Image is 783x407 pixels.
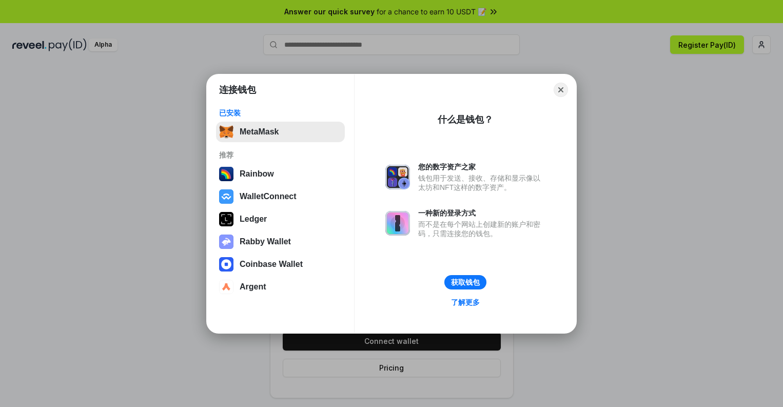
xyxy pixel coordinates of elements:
button: MetaMask [216,122,345,142]
img: svg+xml,%3Csvg%20width%3D%22120%22%20height%3D%22120%22%20viewBox%3D%220%200%20120%20120%22%20fil... [219,167,233,181]
div: 已安装 [219,108,342,118]
img: svg+xml,%3Csvg%20xmlns%3D%22http%3A%2F%2Fwww.w3.org%2F2000%2Fsvg%22%20width%3D%2228%22%20height%3... [219,212,233,226]
div: Ledger [240,215,267,224]
img: svg+xml,%3Csvg%20width%3D%2228%22%20height%3D%2228%22%20viewBox%3D%220%200%2028%2028%22%20fill%3D... [219,280,233,294]
img: svg+xml,%3Csvg%20width%3D%2228%22%20height%3D%2228%22%20viewBox%3D%220%200%2028%2028%22%20fill%3D... [219,189,233,204]
button: Rabby Wallet [216,231,345,252]
button: WalletConnect [216,186,345,207]
button: 获取钱包 [444,275,486,289]
div: MetaMask [240,127,279,137]
div: 您的数字资产之家 [418,162,545,171]
img: svg+xml,%3Csvg%20xmlns%3D%22http%3A%2F%2Fwww.w3.org%2F2000%2Fsvg%22%20fill%3D%22none%22%20viewBox... [385,165,410,189]
div: Coinbase Wallet [240,260,303,269]
div: 什么是钱包？ [438,113,493,126]
div: 钱包用于发送、接收、存储和显示像以太坊和NFT这样的数字资产。 [418,173,545,192]
div: 了解更多 [451,298,480,307]
img: svg+xml,%3Csvg%20fill%3D%22none%22%20height%3D%2233%22%20viewBox%3D%220%200%2035%2033%22%20width%... [219,125,233,139]
button: Argent [216,277,345,297]
div: WalletConnect [240,192,297,201]
div: Rabby Wallet [240,237,291,246]
div: 而不是在每个网站上创建新的账户和密码，只需连接您的钱包。 [418,220,545,238]
h1: 连接钱包 [219,84,256,96]
a: 了解更多 [445,296,486,309]
div: 推荐 [219,150,342,160]
div: 一种新的登录方式 [418,208,545,218]
button: Close [554,83,568,97]
div: 获取钱包 [451,278,480,287]
img: svg+xml,%3Csvg%20xmlns%3D%22http%3A%2F%2Fwww.w3.org%2F2000%2Fsvg%22%20fill%3D%22none%22%20viewBox... [385,211,410,236]
button: Ledger [216,209,345,229]
div: Rainbow [240,169,274,179]
button: Coinbase Wallet [216,254,345,275]
img: svg+xml,%3Csvg%20width%3D%2228%22%20height%3D%2228%22%20viewBox%3D%220%200%2028%2028%22%20fill%3D... [219,257,233,272]
img: svg+xml,%3Csvg%20xmlns%3D%22http%3A%2F%2Fwww.w3.org%2F2000%2Fsvg%22%20fill%3D%22none%22%20viewBox... [219,235,233,249]
div: Argent [240,282,266,292]
button: Rainbow [216,164,345,184]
